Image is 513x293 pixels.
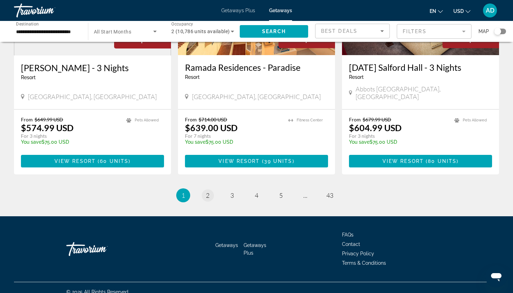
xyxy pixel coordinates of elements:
[397,24,471,39] button: Filter
[185,139,281,145] p: $75.00 USD
[21,139,119,145] p: $75.00 USD
[260,158,294,164] span: ( )
[185,155,328,167] button: View Resort(39 units)
[28,93,157,100] span: [GEOGRAPHIC_DATA], [GEOGRAPHIC_DATA]
[21,139,42,145] span: You save
[342,232,354,238] a: FAQs
[21,122,74,133] p: $574.99 USD
[230,191,234,199] span: 3
[349,133,447,139] p: For 3 nights
[218,158,260,164] span: View Resort
[171,22,193,27] span: Occupancy
[21,117,33,122] span: From
[321,28,357,34] span: Best Deals
[382,158,424,164] span: View Resort
[342,260,386,266] a: Terms & Conditions
[66,239,136,260] a: Travorium
[262,29,286,34] span: Search
[192,93,321,100] span: [GEOGRAPHIC_DATA], [GEOGRAPHIC_DATA]
[244,242,266,256] a: Getaways Plus
[463,118,487,122] span: Pets Allowed
[303,191,307,199] span: ...
[279,191,283,199] span: 5
[185,117,197,122] span: From
[21,155,164,167] button: View Resort(60 units)
[185,133,281,139] p: For 7 nights
[269,8,292,13] a: Getaways
[185,74,200,80] span: Resort
[94,29,131,35] span: All Start Months
[100,158,128,164] span: 60 units
[430,8,436,14] span: en
[486,7,495,14] span: AD
[135,118,159,122] span: Pets Allowed
[14,188,499,202] nav: Pagination
[478,27,489,36] span: Map
[453,6,470,16] button: Change currency
[54,158,96,164] span: View Resort
[349,139,447,145] p: $75.00 USD
[21,133,119,139] p: For 3 nights
[297,118,323,122] span: Fitness Center
[349,155,492,167] button: View Resort(80 units)
[356,85,492,100] span: Abbots [GEOGRAPHIC_DATA], [GEOGRAPHIC_DATA]
[363,117,391,122] span: $679.99 USD
[485,265,507,287] iframe: Bouton de lancement de la fenêtre de messagerie
[424,158,459,164] span: ( )
[342,251,374,256] a: Privacy Policy
[171,29,230,34] span: 2 (10,786 units available)
[342,241,360,247] a: Contact
[206,191,209,199] span: 2
[255,191,258,199] span: 4
[240,25,308,38] button: Search
[481,3,499,18] button: User Menu
[430,6,443,16] button: Change language
[349,122,402,133] p: $604.99 USD
[349,139,370,145] span: You save
[326,191,333,199] span: 43
[21,75,36,80] span: Resort
[349,74,364,80] span: Resort
[428,158,456,164] span: 80 units
[185,122,238,133] p: $639.00 USD
[185,139,206,145] span: You save
[35,117,63,122] span: $649.99 USD
[349,117,361,122] span: From
[96,158,131,164] span: ( )
[21,62,164,73] a: [PERSON_NAME] - 3 Nights
[221,8,255,13] a: Getaways Plus
[199,117,227,122] span: $714.00 USD
[181,191,185,199] span: 1
[453,8,464,14] span: USD
[264,158,292,164] span: 39 units
[349,62,492,73] a: [DATE] Salford Hall - 3 Nights
[215,242,238,248] a: Getaways
[321,27,384,35] mat-select: Sort by
[185,62,328,73] a: Ramada Residences - Paradise
[16,21,39,26] span: Destination
[14,1,84,20] a: Travorium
